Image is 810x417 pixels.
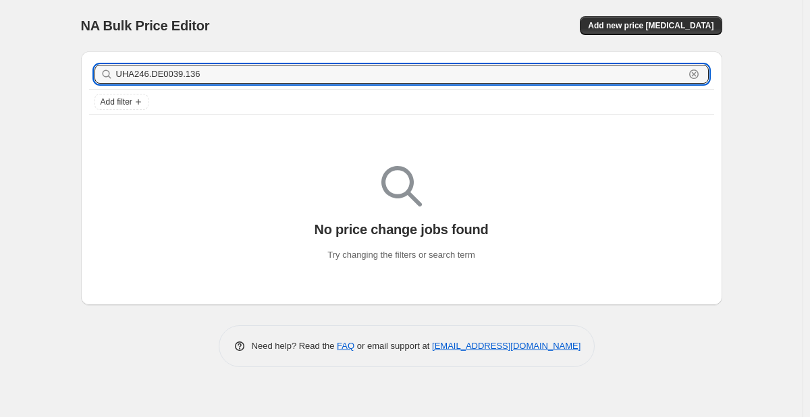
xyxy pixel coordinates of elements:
span: Need help? Read the [252,341,337,351]
span: or email support at [354,341,432,351]
span: Add filter [101,96,132,107]
span: NA Bulk Price Editor [81,18,210,33]
button: Clear [687,67,701,81]
p: No price change jobs found [314,221,488,238]
button: Add filter [94,94,148,110]
img: Empty search results [381,166,422,206]
button: Add new price [MEDICAL_DATA] [580,16,722,35]
p: Try changing the filters or search term [327,248,475,262]
a: FAQ [337,341,354,351]
a: [EMAIL_ADDRESS][DOMAIN_NAME] [432,341,580,351]
span: Add new price [MEDICAL_DATA] [588,20,713,31]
